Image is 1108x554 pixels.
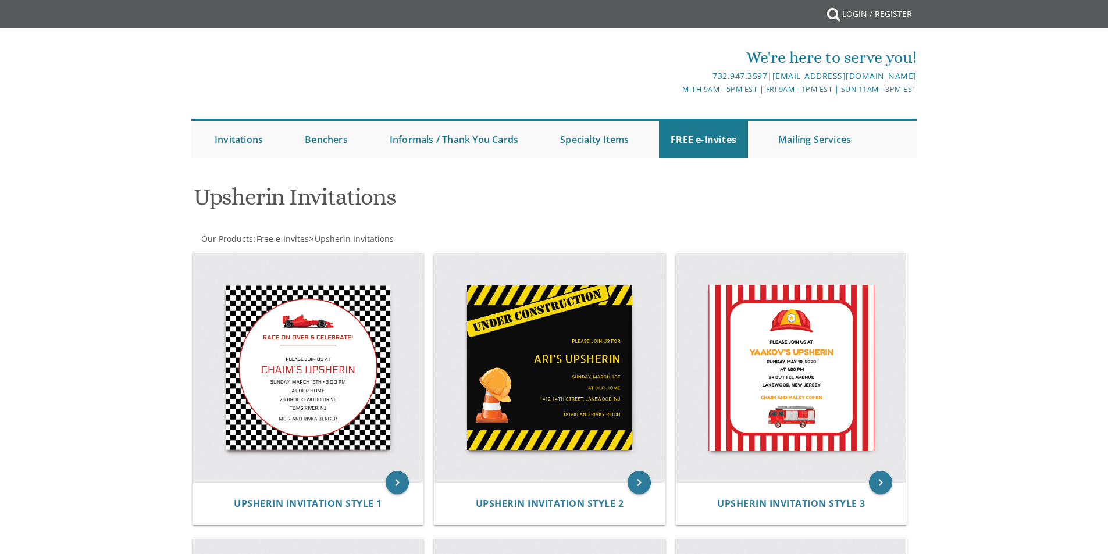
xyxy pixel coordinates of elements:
div: M-Th 9am - 5pm EST | Fri 9am - 1pm EST | Sun 11am - 3pm EST [434,83,917,95]
a: Benchers [293,121,359,158]
span: > [309,233,394,244]
a: Invitations [203,121,275,158]
a: Specialty Items [548,121,640,158]
img: Upsherin Invitation Style 1 [193,253,423,483]
a: keyboard_arrow_right [628,471,651,494]
a: Upsherin Invitations [313,233,394,244]
a: Free e-Invites [255,233,309,244]
div: : [191,233,554,245]
a: Mailing Services [767,121,863,158]
img: Upsherin Invitation Style 3 [676,253,907,483]
span: Upsherin Invitation Style 1 [234,497,382,510]
a: Upsherin Invitation Style 2 [476,498,624,509]
a: FREE e-Invites [659,121,748,158]
a: keyboard_arrow_right [869,471,892,494]
span: Upsherin Invitations [315,233,394,244]
img: Upsherin Invitation Style 2 [434,253,665,483]
a: [EMAIL_ADDRESS][DOMAIN_NAME] [772,70,917,81]
a: Our Products [200,233,253,244]
a: Upsherin Invitation Style 3 [717,498,865,509]
div: We're here to serve you! [434,46,917,69]
span: Upsherin Invitation Style 3 [717,497,865,510]
a: Informals / Thank You Cards [378,121,530,158]
span: Upsherin Invitation Style 2 [476,497,624,510]
a: 732.947.3597 [712,70,767,81]
a: Upsherin Invitation Style 1 [234,498,382,509]
a: keyboard_arrow_right [386,471,409,494]
h1: Upsherin Invitations [194,184,668,219]
span: Free e-Invites [256,233,309,244]
div: | [434,69,917,83]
